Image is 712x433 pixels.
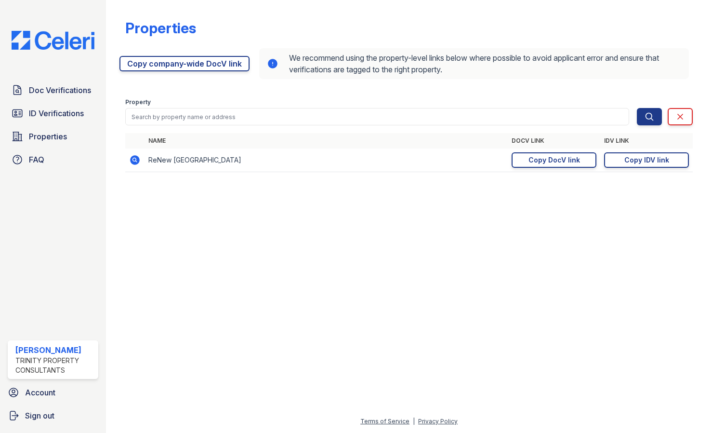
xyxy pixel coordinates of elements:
[508,133,600,149] th: DocV Link
[600,133,693,149] th: IDV Link
[15,356,94,375] div: Trinity Property Consultants
[145,133,508,149] th: Name
[29,154,44,165] span: FAQ
[4,383,102,402] a: Account
[4,31,102,50] img: CE_Logo_Blue-a8612792a0a2168367f1c8372b55b34899dd931a85d93a1a3d3e32e68fde9ad4.png
[125,98,151,106] label: Property
[4,406,102,425] a: Sign out
[29,108,84,119] span: ID Verifications
[528,155,580,165] div: Copy DocV link
[119,56,250,71] a: Copy company-wide DocV link
[512,152,596,168] a: Copy DocV link
[8,81,98,100] a: Doc Verifications
[25,387,55,398] span: Account
[8,104,98,123] a: ID Verifications
[29,84,91,96] span: Doc Verifications
[29,131,67,142] span: Properties
[125,19,196,37] div: Properties
[418,418,458,425] a: Privacy Policy
[15,344,94,356] div: [PERSON_NAME]
[259,48,689,79] div: We recommend using the property-level links below where possible to avoid applicant error and ens...
[413,418,415,425] div: |
[8,150,98,169] a: FAQ
[145,149,508,172] td: ReNew [GEOGRAPHIC_DATA]
[624,155,669,165] div: Copy IDV link
[604,152,689,168] a: Copy IDV link
[25,410,54,421] span: Sign out
[8,127,98,146] a: Properties
[125,108,629,125] input: Search by property name or address
[360,418,409,425] a: Terms of Service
